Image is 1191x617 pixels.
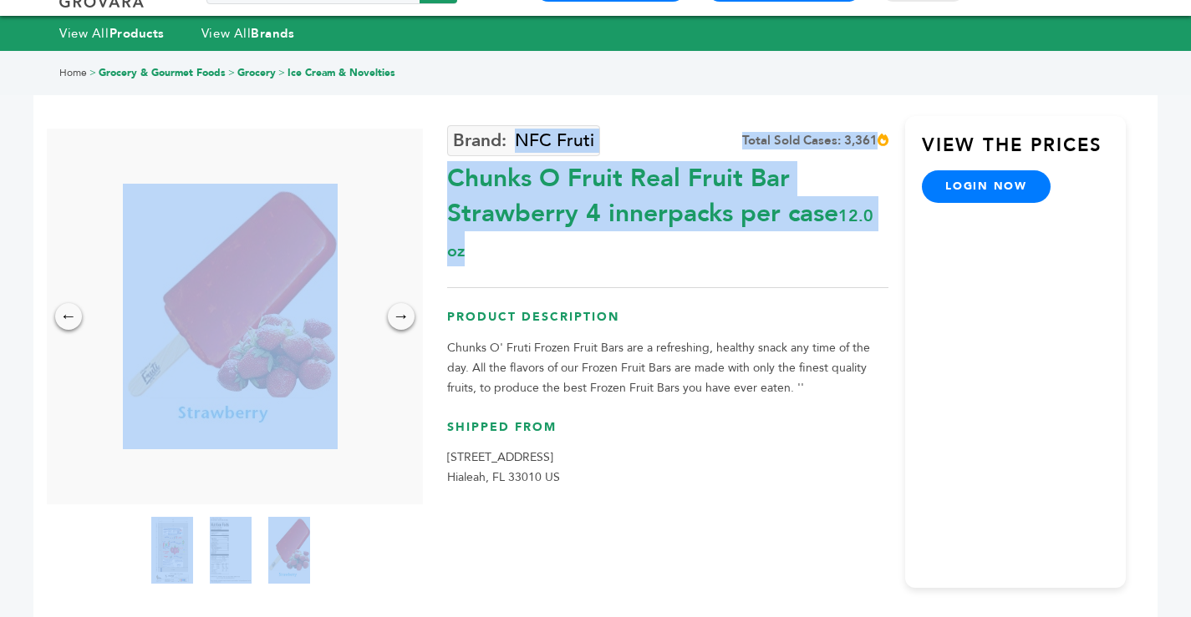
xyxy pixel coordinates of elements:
span: > [278,66,285,79]
img: Chunks O' Fruit Real Fruit Bar Strawberry 4 innerpacks per case 12.0 oz Product Label [151,517,193,584]
div: Chunks O Fruit Real Fruit Bar Strawberry 4 innerpacks per case [447,153,888,266]
a: login now [922,170,1051,202]
a: Ice Cream & Novelties [288,66,395,79]
a: Home [59,66,87,79]
img: Chunks O' Fruit Real Fruit Bar Strawberry 4 innerpacks per case 12.0 oz Nutrition Info [210,517,252,584]
a: View AllProducts [59,25,165,42]
div: → [388,303,415,330]
h3: View the Prices [922,133,1126,171]
a: Grocery [237,66,276,79]
a: NFC Fruti [447,125,600,156]
img: Chunks O' Fruit Real Fruit Bar Strawberry 4 innerpacks per case 12.0 oz [268,517,310,584]
span: > [228,66,235,79]
a: Grocery & Gourmet Foods [99,66,226,79]
strong: Products [109,25,165,42]
div: ← [55,303,82,330]
p: [STREET_ADDRESS] Hialeah, FL 33010 US [447,448,888,488]
span: > [89,66,96,79]
strong: Brands [251,25,294,42]
div: Total Sold Cases: 3,361 [742,132,888,149]
p: Chunks O' Fruti Frozen Fruit Bars are a refreshing, healthy snack any time of the day. All the fl... [447,338,888,398]
span: 12.0 oz [447,205,873,262]
img: Chunks O' Fruit Real Fruit Bar Strawberry 4 innerpacks per case 12.0 oz [123,184,338,449]
a: View AllBrands [201,25,295,42]
h3: Shipped From [447,419,888,448]
h3: Product Description [447,309,888,338]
